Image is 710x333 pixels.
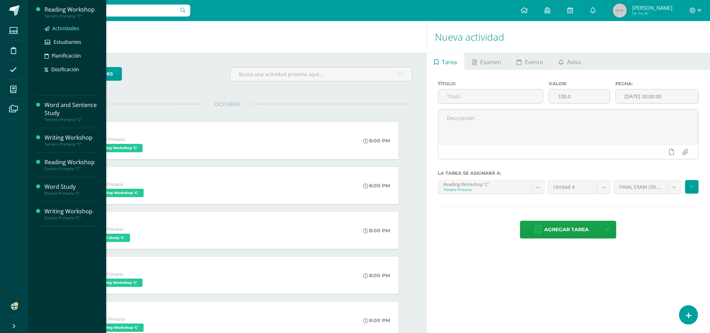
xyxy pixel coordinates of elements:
a: Reading WorkshopTercero Primaria "C" [45,6,98,19]
span: Dosificación [51,66,79,73]
div: Tercero Primaria "C" [45,14,98,19]
a: Tarea [427,53,465,70]
span: Unidad 4 [553,180,592,194]
a: Word StudyQuinto Primaria "C" [45,183,98,196]
div: S2 [92,264,144,271]
a: Unidad 4 [548,180,610,194]
div: Quinto Primaria "C" [45,191,98,196]
span: Quinto Primaria [92,227,123,232]
span: Agregar tarea [544,221,589,238]
div: Word Study [45,183,98,191]
span: Estudiantes [54,39,81,45]
input: Busca una actividad próxima aquí... [230,67,412,81]
a: Reading WorkshopQuinto Primaria "C" [45,158,98,171]
a: Estudiantes [45,38,98,46]
div: 8:00 PM [363,182,390,189]
div: Reading Workshop 'C' [444,180,526,187]
h1: Nueva actividad [435,21,702,53]
label: Fecha: [616,81,699,86]
span: [PERSON_NAME] [632,4,673,11]
div: S2 [92,129,144,136]
span: Quinto Primaria [92,182,123,187]
span: Writing Workshop 'C' [92,144,143,152]
span: Reading Workshop 'C' [92,189,144,197]
input: Título [438,89,543,103]
div: Tercero Primaria "C" [45,117,98,122]
a: Evento [509,53,551,70]
a: Planificación [45,52,98,60]
div: 8:00 PM [363,272,390,279]
a: FINAL EXAM (30.0pts) [614,180,681,194]
a: Writing WorkshopQuinto Primaria "C" [45,207,98,220]
span: Planificación [52,52,81,59]
div: Writing Workshop [45,134,98,142]
div: Tercero Primaria "C" [45,142,98,147]
span: Tercero Primaria [92,137,124,142]
div: Quinto Primaria "C" [45,215,98,220]
div: S2 [92,309,145,316]
div: 8:00 PM [363,138,390,144]
span: Quinto Primaria [92,272,123,277]
input: Puntos máximos [549,89,609,103]
div: Word and Sentence Study [45,101,98,117]
a: Reading Workshop 'C'Tercero Primaria [438,180,545,194]
div: 8:00 PM [363,227,390,234]
span: Aviso [567,54,581,71]
span: Word Study 'C' [92,234,130,242]
a: Writing WorkshopTercero Primaria "C" [45,134,98,147]
label: Valor: [549,81,610,86]
div: S2 [92,174,145,181]
div: Writing Workshop [45,207,98,215]
a: Word and Sentence StudyTercero Primaria "C" [45,101,98,122]
span: Tercero Primaria [92,317,124,322]
img: 45x45 [613,4,627,18]
span: Actividades [52,25,79,32]
div: Quinto Primaria "C" [45,166,98,171]
span: Tarea [442,54,457,71]
span: Reading Workshop 'C' [92,324,144,332]
div: S2 [92,219,132,226]
div: Reading Workshop [45,6,98,14]
h1: Actividades [36,21,418,53]
div: Tercero Primaria [444,187,526,192]
a: Actividades [45,24,98,32]
span: FINAL EXAM (30.0pts) [619,180,662,194]
span: Examen [480,54,501,71]
div: Reading Workshop [45,158,98,166]
span: Writing Workshop 'C' [92,279,143,287]
a: Aviso [551,53,589,70]
span: Mi Perfil [632,11,673,16]
span: OCTUBRE [203,101,251,107]
input: Busca un usuario... [33,5,190,16]
div: 8:00 PM [363,317,390,324]
a: Dosificación [45,65,98,73]
a: Examen [465,53,509,70]
label: Título: [438,81,544,86]
input: Fecha de entrega [616,89,699,103]
label: La tarea se asignará a: [438,171,699,176]
span: Evento [525,54,543,71]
